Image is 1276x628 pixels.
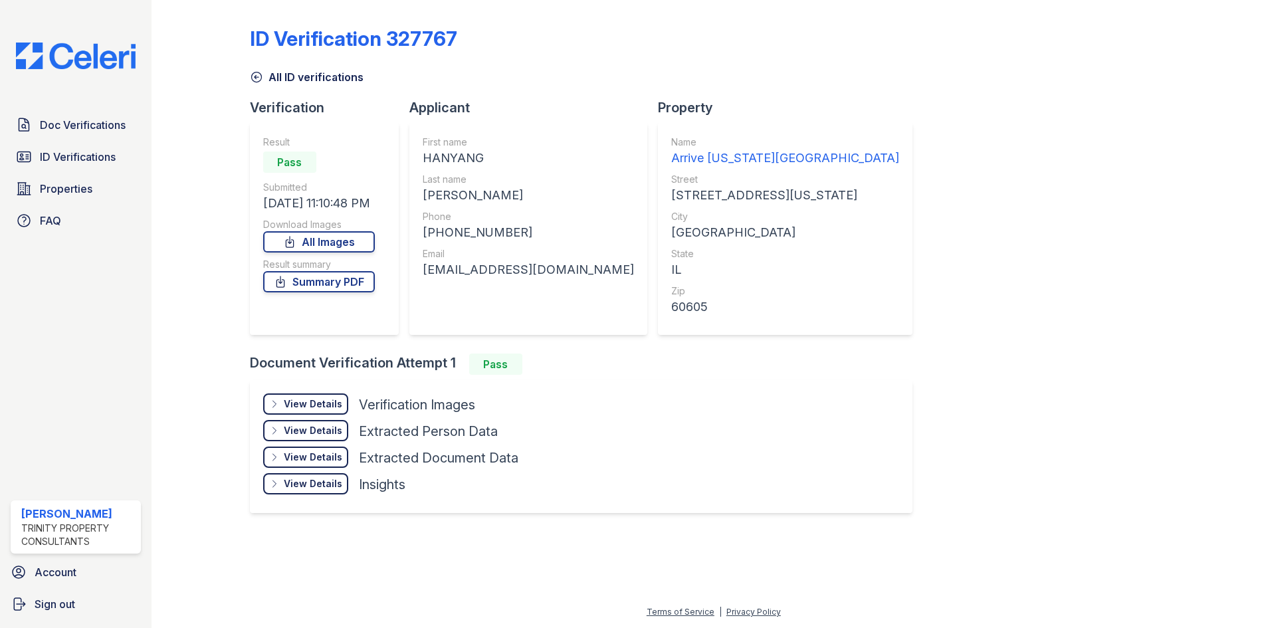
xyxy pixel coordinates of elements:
[250,27,457,51] div: ID Verification 327767
[671,149,899,167] div: Arrive [US_STATE][GEOGRAPHIC_DATA]
[423,173,634,186] div: Last name
[423,149,634,167] div: HANYANG
[359,475,405,494] div: Insights
[658,98,923,117] div: Property
[671,210,899,223] div: City
[671,173,899,186] div: Street
[423,261,634,279] div: [EMAIL_ADDRESS][DOMAIN_NAME]
[250,69,364,85] a: All ID verifications
[647,607,714,617] a: Terms of Service
[263,152,316,173] div: Pass
[359,449,518,467] div: Extracted Document Data
[359,422,498,441] div: Extracted Person Data
[263,231,375,253] a: All Images
[11,175,141,202] a: Properties
[409,98,658,117] div: Applicant
[671,298,899,316] div: 60605
[11,207,141,234] a: FAQ
[263,271,375,292] a: Summary PDF
[284,424,342,437] div: View Details
[5,43,146,69] img: CE_Logo_Blue-a8612792a0a2168367f1c8372b55b34899dd931a85d93a1a3d3e32e68fde9ad4.png
[40,181,92,197] span: Properties
[671,136,899,149] div: Name
[469,354,522,375] div: Pass
[671,136,899,167] a: Name Arrive [US_STATE][GEOGRAPHIC_DATA]
[263,258,375,271] div: Result summary
[40,213,61,229] span: FAQ
[423,136,634,149] div: First name
[671,284,899,298] div: Zip
[11,112,141,138] a: Doc Verifications
[40,149,116,165] span: ID Verifications
[263,194,375,213] div: [DATE] 11:10:48 PM
[284,477,342,490] div: View Details
[250,98,409,117] div: Verification
[671,223,899,242] div: [GEOGRAPHIC_DATA]
[11,144,141,170] a: ID Verifications
[423,223,634,242] div: [PHONE_NUMBER]
[35,596,75,612] span: Sign out
[5,559,146,585] a: Account
[284,397,342,411] div: View Details
[21,506,136,522] div: [PERSON_NAME]
[21,522,136,548] div: Trinity Property Consultants
[719,607,722,617] div: |
[35,564,76,580] span: Account
[423,247,634,261] div: Email
[423,186,634,205] div: [PERSON_NAME]
[263,136,375,149] div: Result
[671,247,899,261] div: State
[284,451,342,464] div: View Details
[263,218,375,231] div: Download Images
[726,607,781,617] a: Privacy Policy
[671,261,899,279] div: IL
[423,210,634,223] div: Phone
[40,117,126,133] span: Doc Verifications
[359,395,475,414] div: Verification Images
[671,186,899,205] div: [STREET_ADDRESS][US_STATE]
[5,591,146,617] a: Sign out
[250,354,923,375] div: Document Verification Attempt 1
[263,181,375,194] div: Submitted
